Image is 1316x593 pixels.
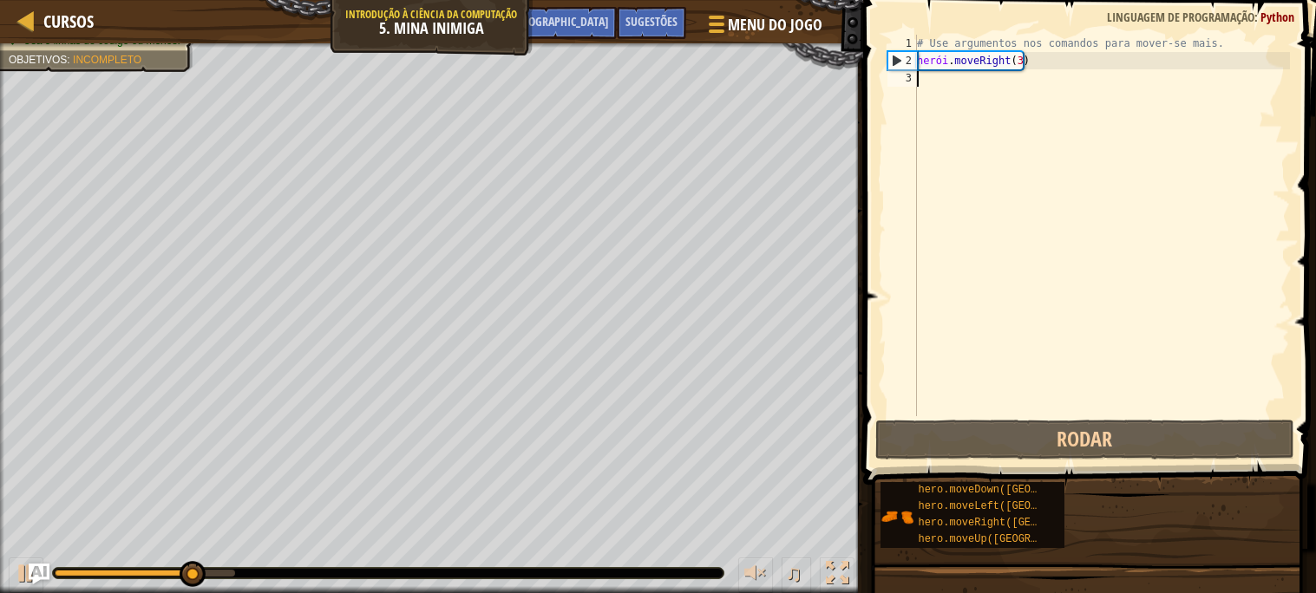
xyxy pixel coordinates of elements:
button: Ajuste de volume [738,557,773,593]
font: hero.moveDown([GEOGRAPHIC_DATA]) [918,484,1117,496]
font: ♫ [785,560,802,586]
font: Incompleto [73,54,141,66]
font: Cursos [43,10,94,33]
img: portrait.png [881,500,913,533]
button: Rodar [875,420,1294,459]
font: 1 [905,37,911,49]
font: hero.moveUp([GEOGRAPHIC_DATA]) [918,533,1105,545]
font: Menu do Jogo [728,14,822,36]
font: Python [1260,9,1294,25]
font: : [1254,9,1258,25]
button: Ctrl + P: Play [9,557,43,593]
button: Pergunte à IA [29,564,49,584]
font: Linguagem de programação [1107,9,1254,25]
a: Cursos [35,10,94,33]
button: ♫ [782,557,811,593]
button: Menu do Jogo [695,7,833,48]
button: Pergunte à IA [443,7,617,39]
font: hero.moveRight([GEOGRAPHIC_DATA]) [918,517,1124,529]
font: Pergunte à [GEOGRAPHIC_DATA] [452,13,608,29]
font: hero.moveLeft([GEOGRAPHIC_DATA]) [918,500,1117,512]
font: : [67,54,69,66]
font: Objetivos [9,54,67,66]
font: 3 [905,72,911,84]
font: 2 [905,55,911,67]
button: Alternar tela cheia [820,557,854,593]
font: Sugestões [625,13,678,29]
